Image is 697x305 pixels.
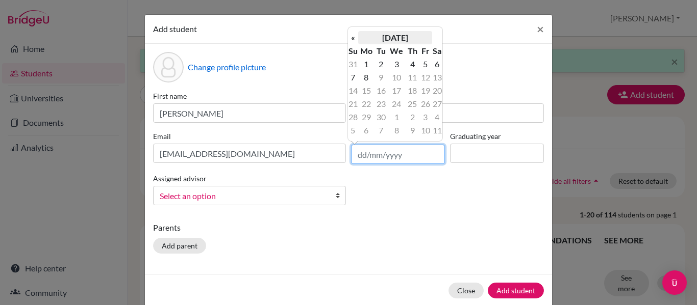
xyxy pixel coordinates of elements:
[432,97,442,110] td: 27
[419,71,432,84] td: 12
[419,97,432,110] td: 26
[153,221,544,234] p: Parents
[358,110,375,124] td: 29
[406,124,419,137] td: 9
[153,52,184,82] div: Profile picture
[406,97,419,110] td: 25
[387,97,405,110] td: 24
[387,58,405,71] td: 3
[153,131,346,142] label: Email
[432,110,442,124] td: 4
[419,110,432,124] td: 3
[387,84,405,97] td: 17
[432,58,442,71] td: 6
[351,91,544,101] label: Surname
[348,31,358,44] th: «
[406,71,419,84] td: 11
[348,110,358,124] td: 28
[375,97,387,110] td: 23
[358,71,375,84] td: 8
[153,173,207,184] label: Assigned advisor
[529,15,552,43] button: Close
[358,44,375,58] th: Mo
[358,84,375,97] td: 15
[662,270,687,295] div: Open Intercom Messenger
[387,71,405,84] td: 10
[387,124,405,137] td: 8
[348,58,358,71] td: 31
[348,44,358,58] th: Su
[419,44,432,58] th: Fr
[348,84,358,97] td: 14
[348,97,358,110] td: 21
[406,110,419,124] td: 2
[432,44,442,58] th: Sa
[153,91,346,101] label: First name
[419,124,432,137] td: 10
[450,131,544,142] label: Graduating year
[387,44,405,58] th: We
[375,44,387,58] th: Tu
[358,124,375,137] td: 6
[348,124,358,137] td: 5
[432,71,442,84] td: 13
[153,24,197,34] span: Add student
[449,283,484,298] button: Close
[406,84,419,97] td: 18
[160,189,326,203] span: Select an option
[419,58,432,71] td: 5
[488,283,544,298] button: Add student
[375,124,387,137] td: 7
[432,124,442,137] td: 11
[375,110,387,124] td: 30
[375,71,387,84] td: 9
[537,21,544,36] span: ×
[406,44,419,58] th: Th
[375,84,387,97] td: 16
[358,58,375,71] td: 1
[358,31,432,44] th: [DATE]
[153,238,206,254] button: Add parent
[351,145,445,164] input: dd/mm/yyyy
[419,84,432,97] td: 19
[358,97,375,110] td: 22
[406,58,419,71] td: 4
[375,58,387,71] td: 2
[348,71,358,84] td: 7
[387,110,405,124] td: 1
[432,84,442,97] td: 20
